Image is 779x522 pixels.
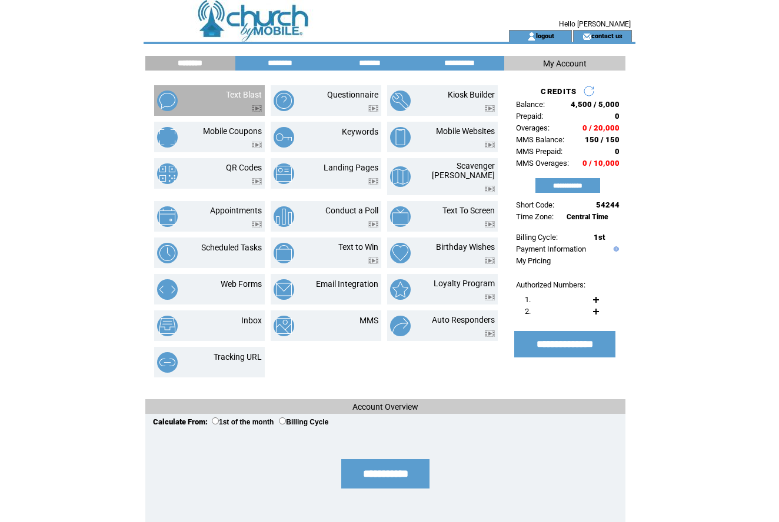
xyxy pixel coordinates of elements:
[210,206,262,215] a: Appointments
[274,316,294,336] img: mms.png
[338,242,378,252] a: Text to Win
[274,127,294,148] img: keywords.png
[214,352,262,362] a: Tracking URL
[434,279,495,288] a: Loyalty Program
[157,316,178,336] img: inbox.png
[252,178,262,185] img: video.png
[157,127,178,148] img: mobile-coupons.png
[516,123,550,132] span: Overages:
[157,243,178,263] img: scheduled-tasks.png
[274,279,294,300] img: email-integration.png
[442,206,495,215] a: Text To Screen
[485,330,495,337] img: video.png
[274,206,294,227] img: conduct-a-poll.png
[157,206,178,227] img: appointments.png
[390,206,411,227] img: text-to-screen.png
[153,417,208,426] span: Calculate From:
[516,100,545,109] span: Balance:
[571,100,620,109] span: 4,500 / 5,000
[274,163,294,184] img: landing-pages.png
[543,59,587,68] span: My Account
[516,147,562,156] span: MMS Prepaid:
[516,212,554,221] span: Time Zone:
[525,295,531,304] span: 1.
[436,126,495,136] a: Mobile Websites
[221,279,262,289] a: Web Forms
[582,159,620,168] span: 0 / 10,000
[485,221,495,227] img: video.png
[615,112,620,121] span: 0
[279,418,328,426] label: Billing Cycle
[527,32,536,41] img: account_icon.gif
[596,200,620,209] span: 54244
[541,87,577,96] span: CREDITS
[201,243,262,252] a: Scheduled Tasks
[516,200,554,209] span: Short Code:
[432,161,495,180] a: Scavenger [PERSON_NAME]
[390,243,411,263] img: birthday-wishes.png
[585,135,620,144] span: 150 / 150
[252,221,262,227] img: video.png
[516,112,543,121] span: Prepaid:
[485,294,495,300] img: video.png
[368,257,378,264] img: video.png
[559,20,631,28] span: Hello [PERSON_NAME]
[615,147,620,156] span: 0
[436,242,495,252] a: Birthday Wishes
[212,417,219,424] input: 1st of the month
[324,163,378,172] a: Landing Pages
[316,279,378,289] a: Email Integration
[594,233,605,242] span: 1st
[485,186,495,192] img: video.png
[485,142,495,148] img: video.png
[279,417,286,424] input: Billing Cycle
[368,105,378,112] img: video.png
[516,233,558,242] span: Billing Cycle:
[485,105,495,112] img: video.png
[359,316,378,325] a: MMS
[516,159,569,168] span: MMS Overages:
[368,178,378,185] img: video.png
[157,279,178,300] img: web-forms.png
[582,123,620,132] span: 0 / 20,000
[536,32,554,39] a: logout
[390,91,411,111] img: kiosk-builder.png
[368,221,378,227] img: video.png
[516,135,564,144] span: MMS Balance:
[252,105,262,112] img: video.png
[342,127,378,136] a: Keywords
[157,91,178,111] img: text-blast.png
[203,126,262,136] a: Mobile Coupons
[325,206,378,215] a: Conduct a Poll
[212,418,274,426] label: 1st of the month
[485,257,495,264] img: video.png
[390,166,411,187] img: scavenger-hunt.png
[157,352,178,373] img: tracking-url.png
[516,280,585,289] span: Authorized Numbers:
[274,243,294,263] img: text-to-win.png
[448,90,495,99] a: Kiosk Builder
[327,90,378,99] a: Questionnaire
[591,32,622,39] a: contact us
[274,91,294,111] img: questionnaire.png
[390,127,411,148] img: mobile-websites.png
[252,142,262,148] img: video.png
[352,402,418,411] span: Account Overview
[390,279,411,300] img: loyalty-program.png
[582,32,591,41] img: contact_us_icon.gif
[226,163,262,172] a: QR Codes
[516,245,586,253] a: Payment Information
[157,163,178,184] img: qr-codes.png
[567,213,608,221] span: Central Time
[241,316,262,325] a: Inbox
[226,90,262,99] a: Text Blast
[432,315,495,324] a: Auto Responders
[390,316,411,336] img: auto-responders.png
[525,307,531,316] span: 2.
[611,246,619,252] img: help.gif
[516,256,551,265] a: My Pricing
